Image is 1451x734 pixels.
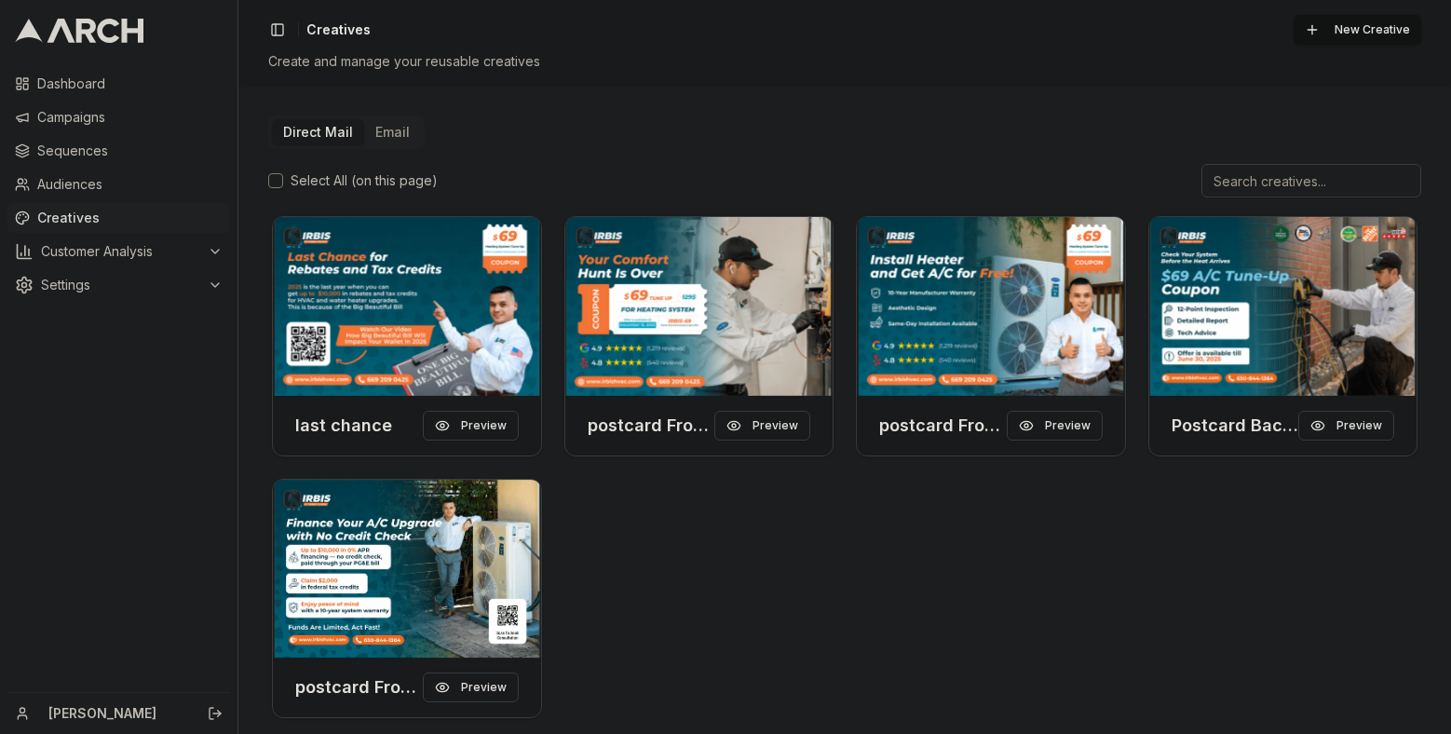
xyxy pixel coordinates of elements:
[268,52,1421,71] div: Create and manage your reusable creatives
[306,20,371,39] span: Creatives
[423,411,519,441] button: Preview
[202,700,228,727] button: Log out
[37,209,223,227] span: Creatives
[7,270,230,300] button: Settings
[7,203,230,233] a: Creatives
[7,102,230,132] a: Campaigns
[364,119,421,145] button: Email
[41,242,200,261] span: Customer Analysis
[7,136,230,166] a: Sequences
[273,480,541,659] img: Front creative for postcard Front (Default) (Copy) (Copy)
[37,175,223,194] span: Audiences
[273,217,541,396] img: Front creative for last chance
[295,674,423,700] h3: postcard Front (Default) (Copy) (Copy)
[7,237,230,266] button: Customer Analysis
[588,413,715,439] h3: postcard Front (Default)
[857,217,1125,396] img: Front creative for postcard Front (Default) (Copy)
[1149,217,1417,396] img: Front creative for Postcard Back (Default) (Copy) (Copy)
[423,673,519,702] button: Preview
[37,142,223,160] span: Sequences
[565,217,834,396] img: Front creative for postcard Front (Default)
[48,704,187,723] a: [PERSON_NAME]
[295,413,392,439] h3: last chance
[41,276,200,294] span: Settings
[1172,413,1299,439] h3: Postcard Back (Default) (Copy) (Copy)
[306,20,371,39] nav: breadcrumb
[1298,411,1394,441] button: Preview
[37,75,223,93] span: Dashboard
[1294,15,1421,45] button: New Creative
[1007,411,1103,441] button: Preview
[7,69,230,99] a: Dashboard
[291,171,438,190] label: Select All (on this page)
[272,119,364,145] button: Direct Mail
[37,108,223,127] span: Campaigns
[1201,164,1421,197] input: Search creatives...
[7,170,230,199] a: Audiences
[714,411,810,441] button: Preview
[879,413,1007,439] h3: postcard Front (Default) (Copy)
